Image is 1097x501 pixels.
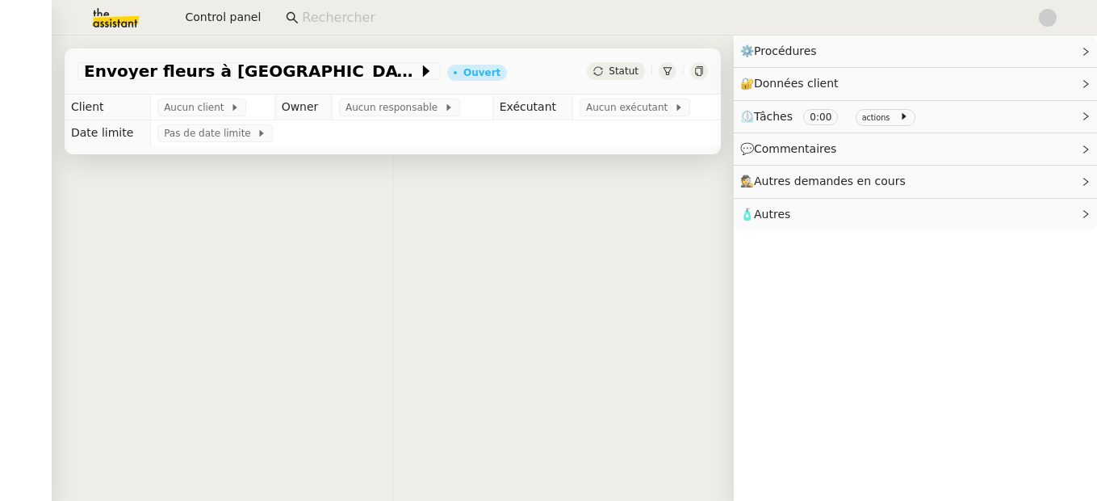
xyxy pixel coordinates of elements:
nz-tag: 0:00 [803,109,838,125]
span: ⏲️ [740,110,922,123]
div: Ouvert [463,68,500,78]
span: 🧴 [740,208,790,221]
span: ⚙️ [740,42,824,61]
span: Tâches [754,110,793,123]
span: Aucun client [164,99,230,116]
span: Pas de date limite [164,125,257,141]
td: Exécutant [492,95,572,120]
span: Envoyer fleurs à [GEOGRAPHIC_DATA] [84,63,418,79]
span: Procédures [754,44,817,57]
div: ⚙️Procédures [734,36,1097,67]
div: 🧴Autres [734,199,1097,230]
div: 🕵️Autres demandes en cours [734,166,1097,197]
button: Control panel [172,6,270,29]
span: 🔐 [740,74,845,93]
div: 💬Commentaires [734,133,1097,165]
td: Date limite [65,120,151,146]
span: 💬 [740,142,844,155]
span: Aucun exécutant [586,99,674,116]
div: ⏲️Tâches 0:00 actions [734,101,1097,133]
span: Statut [609,65,639,77]
div: 🔐Données client [734,68,1097,99]
span: Aucun responsable [345,99,444,116]
td: Client [65,95,151,120]
span: Données client [754,77,839,90]
td: Owner [274,95,332,120]
span: Commentaires [754,142,836,155]
span: Control panel [185,8,261,27]
span: Autres demandes en cours [754,175,906,187]
input: Rechercher [302,7,1020,29]
span: 🕵️ [740,175,913,187]
span: Autres [754,208,790,221]
small: actions [862,113,890,122]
